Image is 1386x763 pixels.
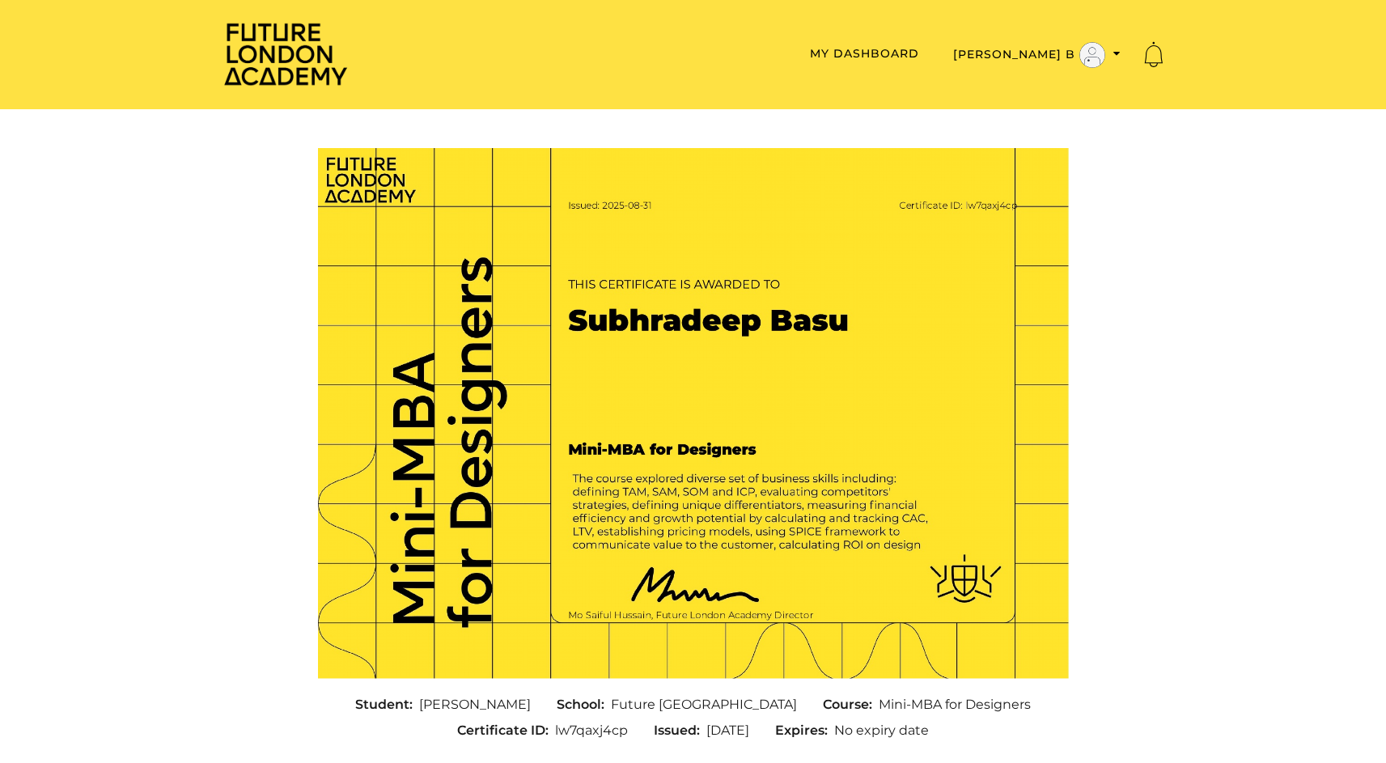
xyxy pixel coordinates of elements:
[457,721,555,740] span: Certificate ID:
[775,721,834,740] span: Expires:
[555,721,628,740] span: lw7qaxj4cp
[419,695,531,714] span: [PERSON_NAME]
[654,721,706,740] span: Issued:
[834,721,929,740] span: No expiry date
[823,695,879,714] span: Course:
[948,41,1125,69] button: Toggle menu
[879,695,1031,714] span: Mini-MBA for Designers
[355,695,419,714] span: Student:
[221,21,350,87] img: Home Page
[706,721,749,740] span: [DATE]
[810,46,919,61] a: My Dashboard
[318,148,1069,678] img: Certificate
[611,695,797,714] span: Future [GEOGRAPHIC_DATA]
[557,695,611,714] span: School:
